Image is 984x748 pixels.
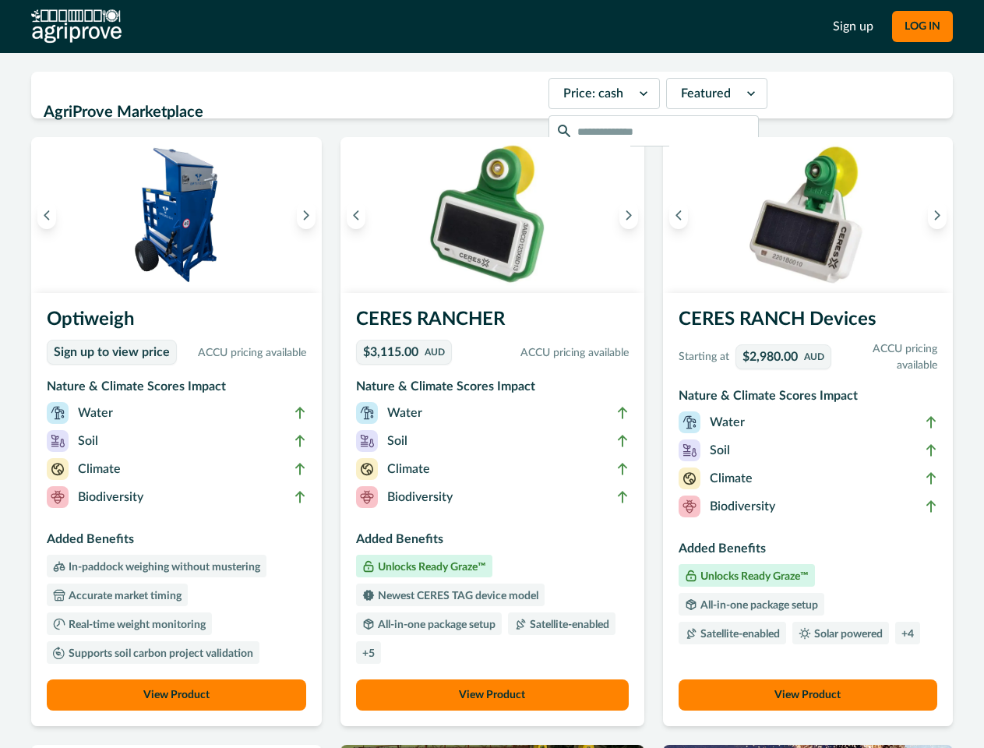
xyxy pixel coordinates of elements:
[65,619,206,630] p: Real-time weight monitoring
[679,305,938,340] h3: CERES RANCH Devices
[47,530,306,555] h3: Added Benefits
[65,562,260,573] p: In-paddock weighing without mustering
[527,619,609,630] p: Satellite-enabled
[833,17,873,36] a: Sign up
[356,530,629,555] h3: Added Benefits
[679,349,729,365] p: Starting at
[710,441,730,460] p: Soil
[387,460,430,478] p: Climate
[928,201,947,229] button: Next image
[811,629,883,640] p: Solar powered
[697,629,780,640] p: Satellite-enabled
[78,404,113,422] p: Water
[356,305,629,340] h3: CERES RANCHER
[363,346,418,358] p: $3,115.00
[44,97,539,127] h2: AgriProve Marketplace
[356,679,629,711] button: View Product
[47,377,306,402] h3: Nature & Climate Scores Impact
[375,562,486,573] p: Unlocks Ready Graze™
[804,352,824,362] p: AUD
[362,648,375,659] p: + 5
[838,341,938,374] p: ACCU pricing available
[375,591,538,602] p: Newest CERES TAG device model
[31,9,122,44] img: AgriProve logo
[679,386,938,411] h3: Nature & Climate Scores Impact
[697,571,809,582] p: Unlocks Ready Graze™
[425,348,445,357] p: AUD
[37,201,56,229] button: Previous image
[375,619,496,630] p: All-in-one package setup
[669,201,688,229] button: Previous image
[347,201,365,229] button: Previous image
[183,345,306,362] p: ACCU pricing available
[458,345,629,362] p: ACCU pricing available
[54,345,170,360] p: Sign up to view price
[297,201,316,229] button: Next image
[340,137,644,293] img: A single CERES RANCHER device
[78,488,143,506] p: Biodiversity
[387,432,407,450] p: Soil
[619,201,638,229] button: Next image
[78,460,121,478] p: Climate
[892,11,953,42] button: LOG IN
[47,679,306,711] button: View Product
[387,488,453,506] p: Biodiversity
[65,648,253,659] p: Supports soil carbon project validation
[710,497,775,516] p: Biodiversity
[387,404,422,422] p: Water
[356,377,629,402] h3: Nature & Climate Scores Impact
[679,539,938,564] h3: Added Benefits
[47,340,177,365] a: Sign up to view price
[710,469,753,488] p: Climate
[65,591,182,602] p: Accurate market timing
[679,679,938,711] button: View Product
[78,432,98,450] p: Soil
[47,305,306,340] h3: Optiweigh
[901,629,914,640] p: + 4
[31,137,322,293] img: An Optiweigh unit
[663,137,954,293] img: A single CERES RANCH device
[742,351,798,363] p: $2,980.00
[710,413,745,432] p: Water
[697,600,818,611] p: All-in-one package setup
